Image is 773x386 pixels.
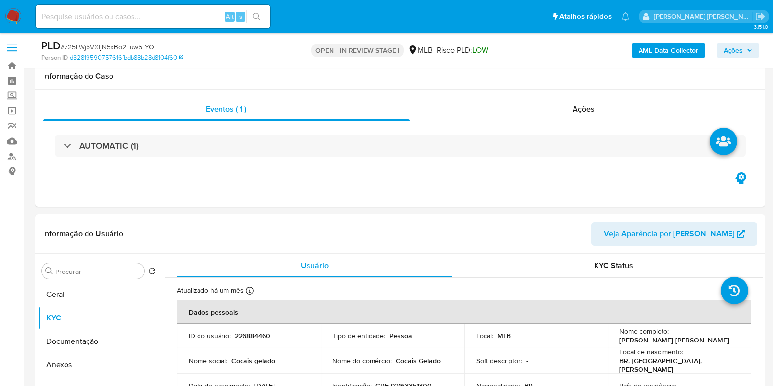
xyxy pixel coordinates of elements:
[408,45,433,56] div: MLB
[632,43,705,58] button: AML Data Collector
[79,140,139,151] h3: AUTOMATIC (1)
[619,356,736,374] p: BR, [GEOGRAPHIC_DATA], [PERSON_NAME]
[639,43,698,58] b: AML Data Collector
[476,356,522,365] p: Soft descriptor :
[755,11,766,22] a: Sair
[55,267,140,276] input: Procurar
[526,356,528,365] p: -
[619,347,683,356] p: Local de nascimento :
[724,43,743,58] span: Ações
[621,12,630,21] a: Notificações
[591,222,757,246] button: Veja Aparência por [PERSON_NAME]
[654,12,752,21] p: viviane.jdasilva@mercadopago.com.br
[604,222,734,246] span: Veja Aparência por [PERSON_NAME]
[396,356,441,365] p: Cocais Gelado
[619,336,729,344] p: [PERSON_NAME] [PERSON_NAME]
[239,12,242,21] span: s
[177,286,243,295] p: Atualizado há um mês
[226,12,234,21] span: Alt
[231,356,275,365] p: Cocais gelado
[45,267,53,275] button: Procurar
[41,38,61,53] b: PLD
[38,353,160,377] button: Anexos
[332,331,385,340] p: Tipo de entidade :
[476,331,493,340] p: Local :
[246,10,266,23] button: search-icon
[189,356,227,365] p: Nome social :
[148,267,156,278] button: Retornar ao pedido padrão
[177,300,751,324] th: Dados pessoais
[70,53,183,62] a: d32819590757616fbdb88b28d8104f60
[235,331,270,340] p: 226884460
[437,45,488,56] span: Risco PLD:
[389,331,412,340] p: Pessoa
[61,42,154,52] span: # z25LWj5VXljN5xBo2Luw5LYO
[573,103,595,114] span: Ações
[332,356,392,365] p: Nome do comércio :
[43,229,123,239] h1: Informação do Usuário
[619,327,669,336] p: Nome completo :
[311,44,404,57] p: OPEN - IN REVIEW STAGE I
[41,53,68,62] b: Person ID
[38,306,160,330] button: KYC
[472,45,488,56] span: LOW
[55,135,746,157] div: AUTOMATIC (1)
[717,43,759,58] button: Ações
[594,260,633,271] span: KYC Status
[43,71,757,81] h1: Informação do Caso
[301,260,329,271] span: Usuário
[497,331,511,340] p: MLB
[38,283,160,306] button: Geral
[189,331,231,340] p: ID do usuário :
[36,10,270,23] input: Pesquise usuários ou casos...
[38,330,160,353] button: Documentação
[559,11,612,22] span: Atalhos rápidos
[206,103,246,114] span: Eventos ( 1 )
